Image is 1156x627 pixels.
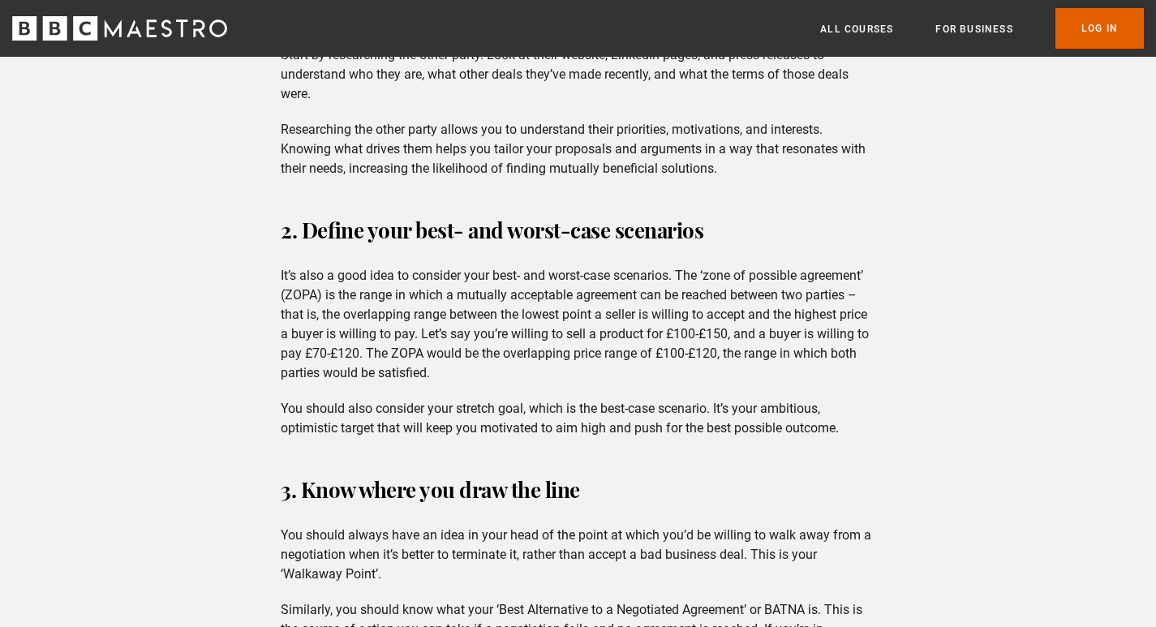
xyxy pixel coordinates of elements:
p: You should also consider your stretch goal, which is the best-case scenario. It’s your ambitious,... [281,399,875,438]
p: Researching the other party allows you to understand their priorities, motivations, and interests... [281,120,875,178]
a: For business [935,21,1012,37]
a: All Courses [820,21,893,37]
h3: 2. Define your best- and worst-case scenarios [281,211,875,250]
p: It’s also a good idea to consider your best- and worst-case scenarios. The ‘zone of possible agre... [281,266,875,383]
h3: 3. Know where you draw the line [281,470,875,509]
p: Start by researching the other party. Look at their website, LinkedIn pages, and press releases t... [281,45,875,104]
svg: BBC Maestro [12,16,227,41]
p: You should always have an idea in your head of the point at which you’d be willing to walk away f... [281,526,875,584]
nav: Primary [820,8,1144,49]
a: Log In [1055,8,1144,49]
